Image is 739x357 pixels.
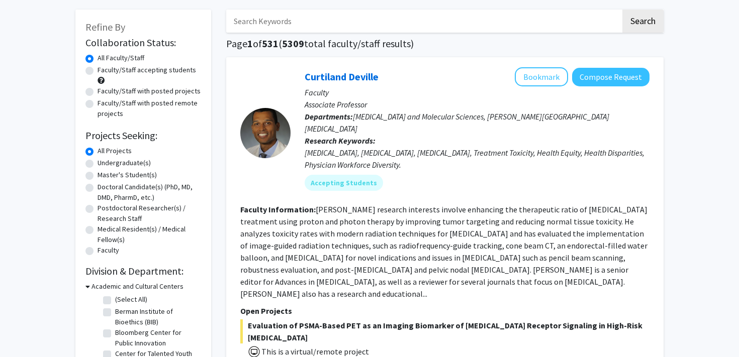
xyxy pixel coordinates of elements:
[226,10,621,33] input: Search Keywords
[305,98,650,110] p: Associate Professor
[98,65,196,75] label: Faculty/Staff accepting students
[305,111,353,122] b: Departments:
[247,37,253,50] span: 1
[240,305,650,317] p: Open Projects
[622,10,664,33] button: Search
[85,265,201,277] h2: Division & Department:
[305,175,383,191] mat-chip: Accepting Students
[85,130,201,142] h2: Projects Seeking:
[240,204,648,299] fg-read-more: [PERSON_NAME] research interests involve enhancing the therapeutic ratio of [MEDICAL_DATA] treatm...
[98,53,144,63] label: All Faculty/Staff
[115,294,147,305] label: (Select All)
[305,111,609,134] span: [MEDICAL_DATA] and Molecular Sciences, [PERSON_NAME][GEOGRAPHIC_DATA][MEDICAL_DATA]
[305,86,650,98] p: Faculty
[260,346,369,356] span: This is a virtual/remote project
[305,147,650,171] div: [MEDICAL_DATA], [MEDICAL_DATA], [MEDICAL_DATA], Treatment Toxicity, Health Equity, Health Dispari...
[98,203,201,224] label: Postdoctoral Researcher(s) / Research Staff
[262,37,279,50] span: 531
[305,136,376,146] b: Research Keywords:
[240,204,316,214] b: Faculty Information:
[98,224,201,245] label: Medical Resident(s) / Medical Fellow(s)
[85,37,201,49] h2: Collaboration Status:
[98,170,157,180] label: Master's Student(s)
[572,68,650,86] button: Compose Request to Curtiland Deville
[282,37,304,50] span: 5309
[8,312,43,349] iframe: Chat
[85,21,125,33] span: Refine By
[98,86,201,96] label: Faculty/Staff with posted projects
[115,327,199,348] label: Bloomberg Center for Public Innovation
[98,98,201,119] label: Faculty/Staff with posted remote projects
[515,67,568,86] button: Add Curtiland Deville to Bookmarks
[240,319,650,343] span: Evaluation of PSMA-Based PET as an Imaging Biomarker of [MEDICAL_DATA] Receptor Signaling in High...
[226,38,664,50] h1: Page of ( total faculty/staff results)
[115,306,199,327] label: Berman Institute of Bioethics (BIB)
[91,281,183,292] h3: Academic and Cultural Centers
[98,158,151,168] label: Undergraduate(s)
[305,70,379,83] a: Curtiland Deville
[98,245,119,256] label: Faculty
[98,182,201,203] label: Doctoral Candidate(s) (PhD, MD, DMD, PharmD, etc.)
[98,146,132,156] label: All Projects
